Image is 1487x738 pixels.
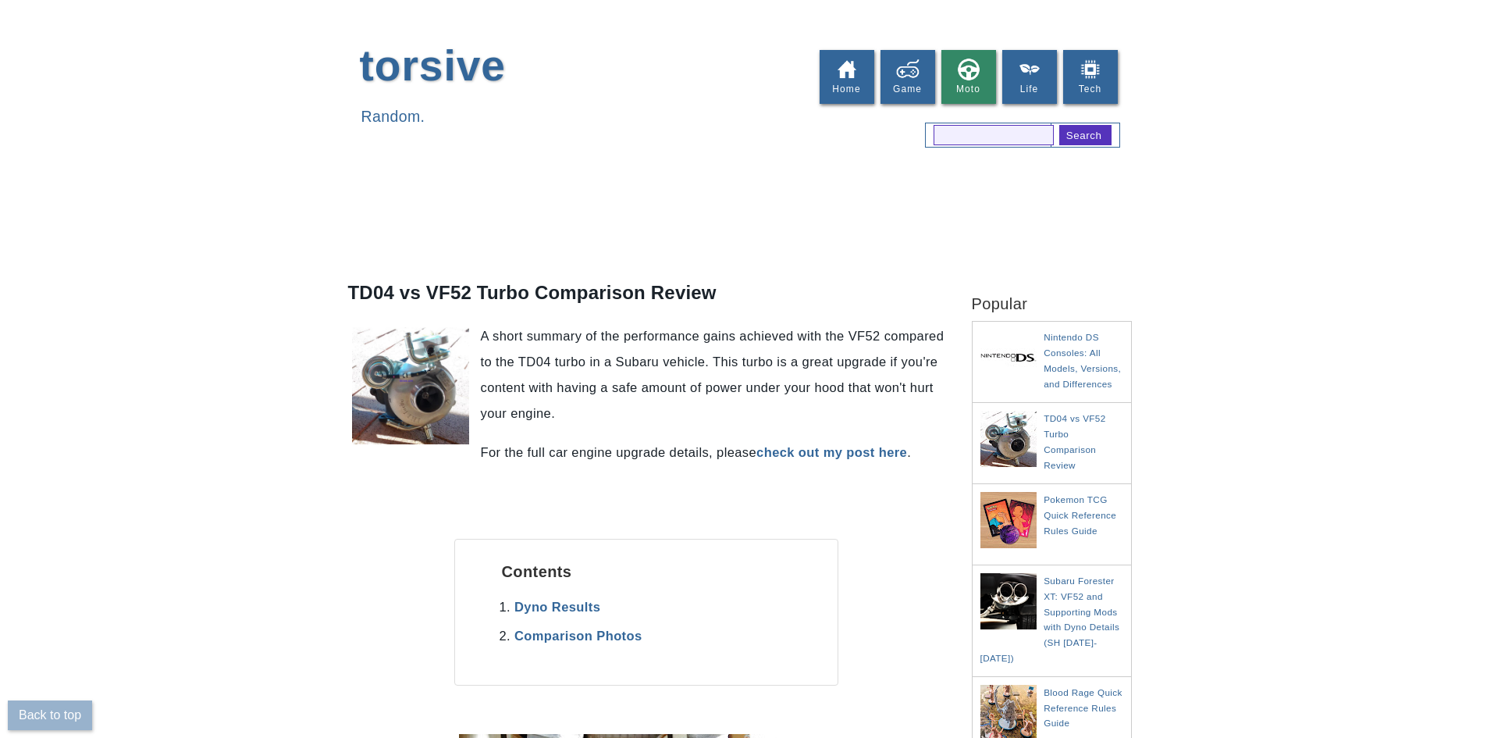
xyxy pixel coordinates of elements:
h1: TD04 vs VF52 Turbo Comparison Review [348,280,944,306]
a: Game [880,50,935,104]
a: Pokemon TCG Quick Reference Rules Guide [1044,494,1116,536]
a: torsive [360,41,506,90]
img: Subaru Forester XT: VF52 and Supporting Mods with Dyno Details (SH 2008-2012) [980,573,1041,629]
a: TD04 vs VF52 Turbo Comparison Review [1044,413,1106,470]
a: Home [820,50,874,104]
a: Subaru Forester XT: VF52 and Supporting Mods with Dyno Details (SH [DATE]-[DATE]) [980,576,1120,663]
input: search [1059,125,1112,145]
a: check out my post here [756,445,907,459]
iframe: Advertisement [344,178,912,248]
img: Pokemon TCG Quick Reference Rules Guide [980,492,1041,548]
a: Blood Rage Quick Reference Rules Guide [1044,687,1122,729]
img: Nintendo DS Consoles: All Models, Versions, and Differences [980,330,1041,386]
a: Nintendo DS Consoles: All Models, Versions, and Differences [1044,332,1121,389]
img: plant_icon.png [1018,58,1041,81]
img: VF52 turbo subaru [352,327,469,444]
a: Moto [941,50,996,104]
p: A short summary of the performance gains achieved with the VF52 compared to the TD04 turbo in a S... [348,323,944,426]
img: TD04 vs VF52 Turbo Comparison Review [980,411,1041,467]
img: game.png [896,58,920,81]
img: home%2Bicon.png [835,58,859,81]
span: Random. [361,108,425,125]
h2: Popular [972,272,1132,313]
a: Comparison Photos [514,629,642,643]
img: electronics_icon.png [1079,58,1102,81]
img: steering_wheel_icon.png [957,58,980,81]
a: Tech [1063,50,1118,104]
input: search [934,125,1055,145]
button: Back to top [8,701,92,730]
h2: Contents [502,563,791,581]
a: Dyno Results [514,600,600,614]
a: Life [1002,50,1057,104]
p: For the full car engine upgrade details, please . [348,440,944,465]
